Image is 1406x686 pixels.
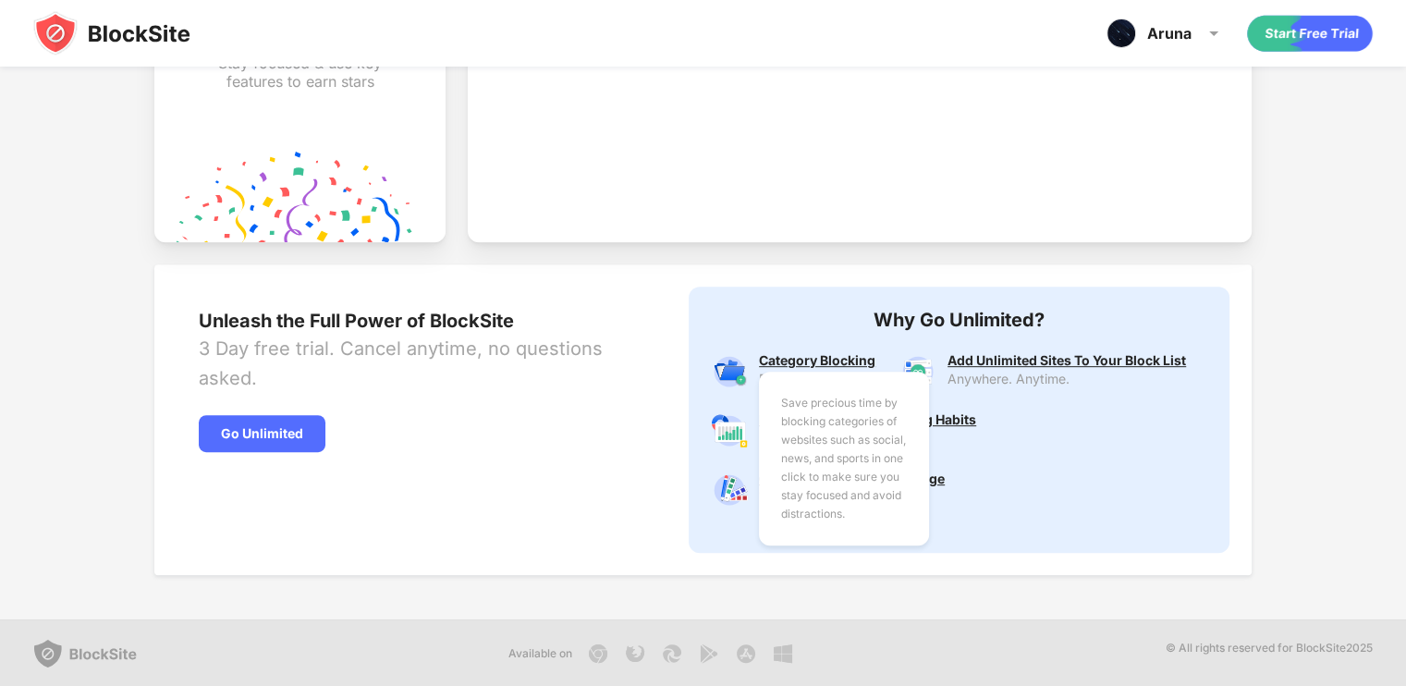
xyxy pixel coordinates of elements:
[948,372,1186,386] div: Anywhere. Anytime.
[759,372,885,386] div: Fastest way to block
[199,334,622,393] div: 3 Day free trial. Cancel anytime, no questions asked.
[948,353,1186,368] div: Add Unlimited Sites To Your Block List
[1106,18,1136,48] img: ACg8ocJ9WMDh5AUuo2Qu4SBHvymF98-FBR9b-VJ_M-RDHeqLEuM6cQ=s96-c
[33,11,190,55] img: blocksite-icon-black.svg
[1247,15,1373,52] div: animation
[33,639,137,668] img: blocksite-logo-grey.svg
[199,415,325,452] div: Go Unlimited
[177,151,423,242] img: points-confetti.svg
[759,353,885,368] div: Category Blocking
[508,644,572,663] div: Available on
[199,54,401,91] div: Stay focused & use key features to earn stars
[899,353,936,390] img: premium-unlimited-blocklist.svg
[711,309,1207,331] div: Why Go Unlimited?
[1166,639,1373,668] div: © All rights reserved for BlockSite 2025
[711,412,748,449] img: premium-insights.svg
[781,394,907,523] div: Save precious time by blocking categories of websites such as social, news, and sports in one cli...
[711,353,748,390] img: premium-category.svg
[199,309,622,334] div: Unleash the Full Power of BlockSite
[1147,24,1192,43] div: Aruna
[711,472,748,508] img: premium-customize-block-page.svg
